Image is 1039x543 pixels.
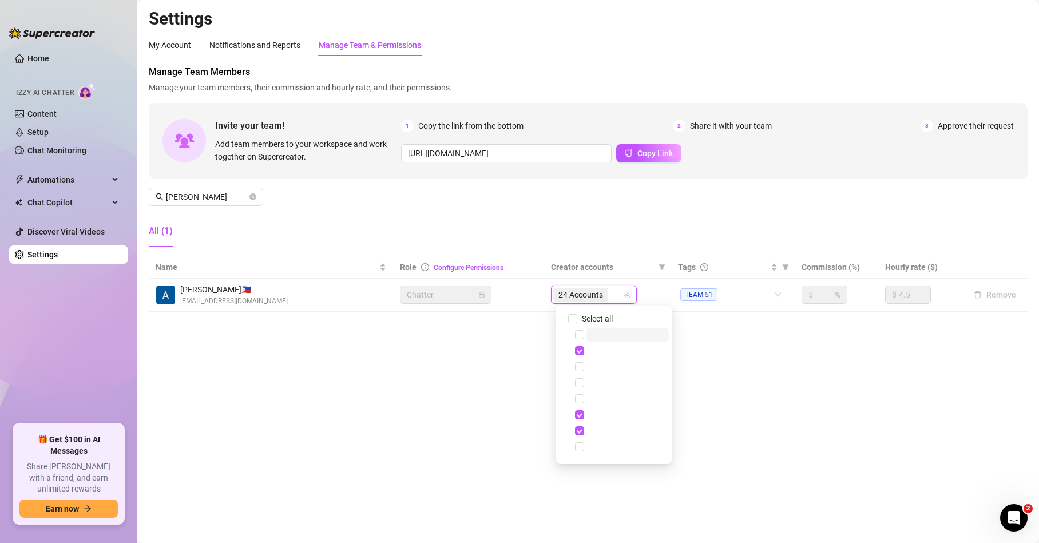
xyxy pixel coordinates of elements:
[921,120,933,132] span: 3
[575,378,584,387] span: Select tree node
[680,288,717,301] span: TEAM 51
[969,288,1021,302] button: Remove
[84,505,92,513] span: arrow-right
[15,199,22,207] img: Chat Copilot
[149,39,191,51] div: My Account
[434,264,503,272] a: Configure Permissions
[700,263,708,271] span: question-circle
[27,250,58,259] a: Settings
[616,144,681,162] button: Copy Link
[46,504,79,513] span: Earn now
[780,259,791,276] span: filter
[27,171,109,189] span: Automations
[27,128,49,137] a: Setup
[180,283,288,296] span: [PERSON_NAME] 🇵🇭
[478,291,485,298] span: lock
[19,461,118,495] span: Share [PERSON_NAME] with a friend, and earn unlimited rewards
[249,193,256,200] button: close-circle
[575,426,584,435] span: Select tree node
[209,39,300,51] div: Notifications and Reports
[27,227,105,236] a: Discover Viral Videos
[624,291,630,298] span: team
[16,88,74,98] span: Izzy AI Chatter
[575,394,584,403] span: Select tree node
[149,65,1028,79] span: Manage Team Members
[15,175,24,184] span: thunderbolt
[27,109,57,118] a: Content
[19,434,118,457] span: 🎁 Get $100 in AI Messages
[591,362,597,371] span: —
[591,330,597,339] span: —
[782,264,789,271] span: filter
[156,193,164,201] span: search
[637,149,673,158] span: Copy Link
[149,81,1028,94] span: Manage your team members, their commission and hourly rate, and their permissions.
[551,261,654,274] span: Creator accounts
[421,263,429,271] span: info-circle
[418,120,524,132] span: Copy the link from the bottom
[558,288,603,301] span: 24 Accounts
[938,120,1014,132] span: Approve their request
[319,39,421,51] div: Manage Team & Permissions
[575,410,584,419] span: Select tree node
[795,256,879,279] th: Commission (%)
[625,149,633,157] span: copy
[591,346,597,355] span: —
[591,426,597,435] span: —
[180,296,288,307] span: [EMAIL_ADDRESS][DOMAIN_NAME]
[215,118,401,133] span: Invite your team!
[1024,504,1033,513] span: 2
[27,193,109,212] span: Chat Copilot
[149,224,173,238] div: All (1)
[407,286,485,303] span: Chatter
[656,259,668,276] span: filter
[78,83,96,100] img: AI Chatter
[678,261,696,274] span: Tags
[215,138,396,163] span: Add team members to your workspace and work together on Supercreator.
[575,330,584,339] span: Select tree node
[19,500,118,518] button: Earn nowarrow-right
[400,263,417,272] span: Role
[878,256,962,279] th: Hourly rate ($)
[149,256,393,279] th: Name
[591,442,597,451] span: —
[659,264,665,271] span: filter
[575,442,584,451] span: Select tree node
[591,378,597,387] span: —
[575,362,584,371] span: Select tree node
[166,191,247,203] input: Search members
[156,261,377,274] span: Name
[1000,504,1028,532] iframe: Intercom live chat
[575,346,584,355] span: Select tree node
[577,312,617,325] span: Select all
[591,410,597,419] span: —
[9,27,95,39] img: logo-BBDzfeDw.svg
[156,286,175,304] img: Antonio Hernan Arabejo
[149,8,1028,30] h2: Settings
[553,288,608,302] span: 24 Accounts
[27,146,86,155] a: Chat Monitoring
[27,54,49,63] a: Home
[673,120,685,132] span: 2
[591,394,597,403] span: —
[401,120,414,132] span: 1
[690,120,772,132] span: Share it with your team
